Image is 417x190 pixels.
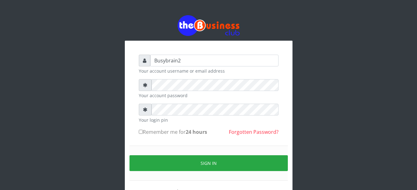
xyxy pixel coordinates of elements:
[129,155,288,171] button: Sign in
[186,129,207,135] b: 24 hours
[229,129,279,135] a: Forgotten Password?
[139,92,279,99] small: Your account password
[139,128,207,136] label: Remember me for
[150,55,279,66] input: Username or email address
[139,130,143,134] input: Remember me for24 hours
[139,68,279,74] small: Your account username or email address
[139,117,279,123] small: Your login pin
